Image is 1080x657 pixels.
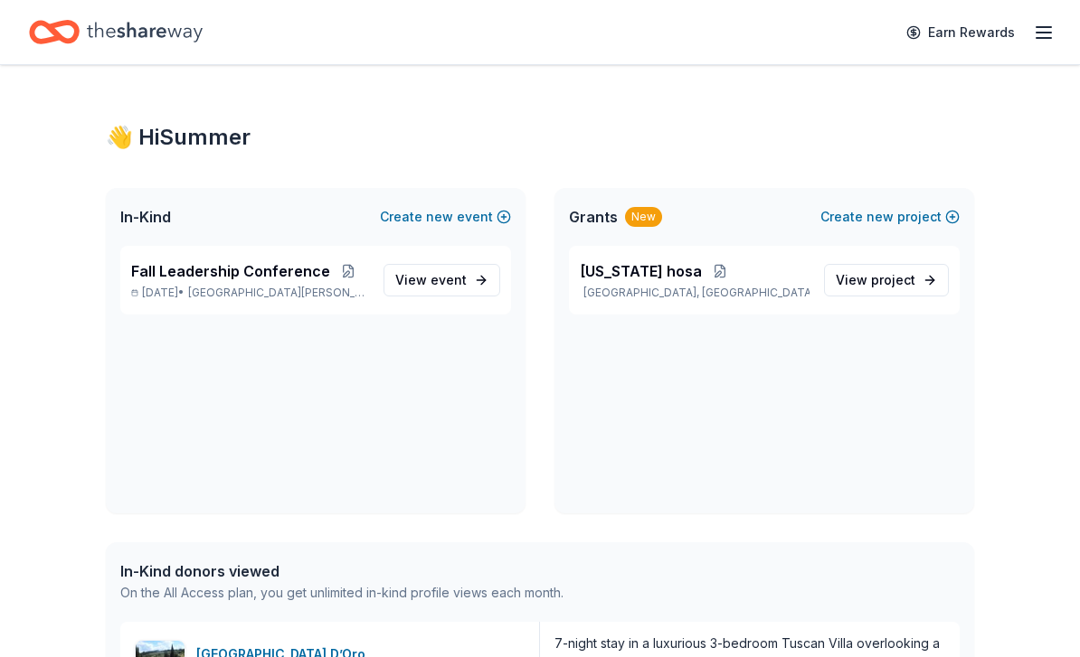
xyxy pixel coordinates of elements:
[131,260,330,282] span: Fall Leadership Conference
[384,264,500,296] a: View event
[625,207,662,227] div: New
[426,206,453,228] span: new
[431,272,467,287] span: event
[580,260,702,282] span: [US_STATE] hosa
[188,286,369,300] span: [GEOGRAPHIC_DATA][PERSON_NAME], [GEOGRAPHIC_DATA]
[106,123,974,152] div: 👋 Hi Summer
[131,286,369,300] p: [DATE] •
[871,272,915,287] span: project
[120,206,171,228] span: In-Kind
[820,206,960,228] button: Createnewproject
[895,16,1026,49] a: Earn Rewards
[836,269,915,291] span: View
[29,11,203,53] a: Home
[395,269,467,291] span: View
[580,286,810,300] p: [GEOGRAPHIC_DATA], [GEOGRAPHIC_DATA]
[120,582,564,604] div: On the All Access plan, you get unlimited in-kind profile views each month.
[380,206,511,228] button: Createnewevent
[824,264,949,296] a: View project
[569,206,618,228] span: Grants
[120,560,564,582] div: In-Kind donors viewed
[867,206,894,228] span: new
